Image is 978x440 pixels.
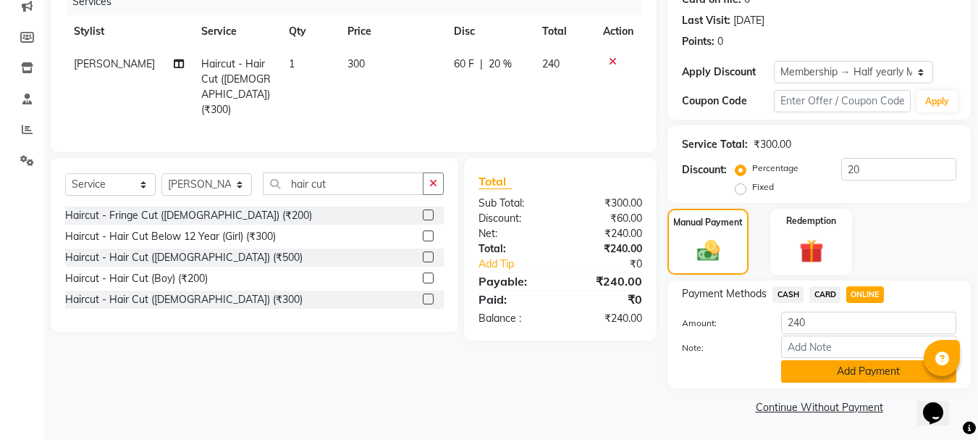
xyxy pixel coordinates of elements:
th: Stylist [65,15,193,48]
div: [DATE] [733,13,764,28]
div: ₹0 [560,291,653,308]
div: Paid: [468,291,560,308]
label: Percentage [752,162,798,175]
input: Enter Offer / Coupon Code [774,90,911,112]
div: Sub Total: [468,196,560,211]
span: 60 F [454,57,474,72]
span: ONLINE [846,286,884,303]
input: Search or Scan [263,173,423,195]
div: ₹300.00 [754,137,791,152]
div: Balance : [468,311,560,326]
div: ₹240.00 [560,273,653,290]
div: Haircut - Hair Cut ([DEMOGRAPHIC_DATA]) (₹500) [65,250,303,265]
span: CARD [809,286,840,303]
span: | [480,57,483,72]
label: Redemption [786,215,836,228]
div: ₹300.00 [560,196,653,211]
div: Discount: [682,162,727,178]
div: ₹240.00 [560,226,653,241]
label: Amount: [671,317,770,330]
th: Price [339,15,445,48]
th: Service [193,15,280,48]
span: 1 [289,57,295,70]
div: Points: [682,34,714,49]
div: 0 [717,34,723,49]
img: _cash.svg [690,238,727,264]
div: Coupon Code [682,94,773,109]
span: 300 [347,57,365,70]
span: 20 % [489,57,512,72]
button: Apply [916,91,958,112]
label: Fixed [752,180,774,194]
div: ₹240.00 [560,311,653,326]
div: Haircut - Hair Cut Below 12 Year (Girl) (₹300) [65,229,276,244]
span: CASH [772,286,804,303]
div: ₹60.00 [560,211,653,226]
th: Qty [280,15,339,48]
div: Discount: [468,211,560,226]
div: Net: [468,226,560,241]
th: Disc [445,15,534,48]
a: Add Tip [468,257,576,272]
span: Total [479,174,512,189]
iframe: chat widget [917,382,964,426]
label: Note: [671,341,770,354]
span: Haircut - Hair Cut ([DEMOGRAPHIC_DATA]) (₹300) [201,57,271,116]
div: Total: [468,241,560,257]
span: 240 [542,57,560,70]
a: Continue Without Payment [670,400,968,415]
div: Last Visit: [682,13,730,28]
div: Haircut - Fringe Cut ([DEMOGRAPHIC_DATA]) (₹200) [65,208,312,223]
div: Payable: [468,273,560,290]
th: Total [534,15,594,48]
span: [PERSON_NAME] [74,57,155,70]
input: Add Note [781,336,956,358]
label: Manual Payment [673,216,743,229]
th: Action [594,15,642,48]
div: Apply Discount [682,65,773,80]
div: Service Total: [682,137,748,152]
div: ₹240.00 [560,241,653,257]
div: Haircut - Hair Cut (Boy) (₹200) [65,271,208,286]
div: Haircut - Hair Cut ([DEMOGRAPHIC_DATA]) (₹300) [65,292,303,307]
div: ₹0 [576,257,654,272]
input: Amount [781,312,956,334]
img: _gift.svg [792,236,831,266]
button: Add Payment [781,360,956,383]
span: Payment Methods [682,286,767,302]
